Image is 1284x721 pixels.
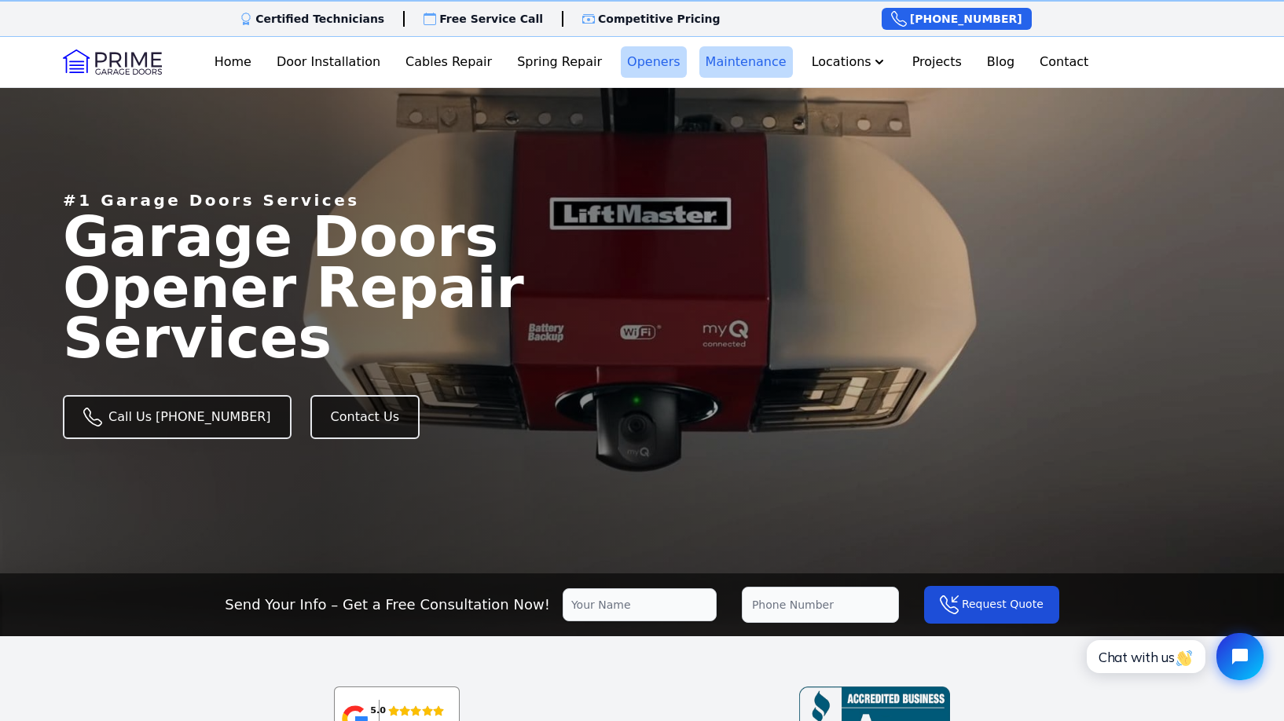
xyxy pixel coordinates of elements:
[805,46,893,78] button: Locations
[208,46,258,78] a: Home
[63,395,292,439] a: Call Us [PHONE_NUMBER]
[598,11,721,27] p: Competitive Pricing
[63,203,524,371] span: Garage Doors Opener Repair Services
[906,46,968,78] a: Projects
[621,46,687,78] a: Openers
[742,587,899,623] input: Phone Number
[439,11,543,27] p: Free Service Call
[882,8,1032,30] a: [PHONE_NUMBER]
[63,189,360,211] p: #1 Garage Doors Services
[511,46,608,78] a: Spring Repair
[310,395,420,439] a: Contact Us
[1069,620,1277,694] iframe: Tidio Chat
[270,46,387,78] a: Door Installation
[563,588,717,621] input: Your Name
[399,46,498,78] a: Cables Repair
[225,594,550,616] p: Send Your Info – Get a Free Consultation Now!
[370,702,443,719] div: Rating: 5.0 out of 5
[924,586,1059,624] button: Request Quote
[981,46,1021,78] a: Blog
[1033,46,1095,78] a: Contact
[63,49,162,75] img: Logo
[699,46,793,78] a: Maintenance
[255,11,384,27] p: Certified Technicians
